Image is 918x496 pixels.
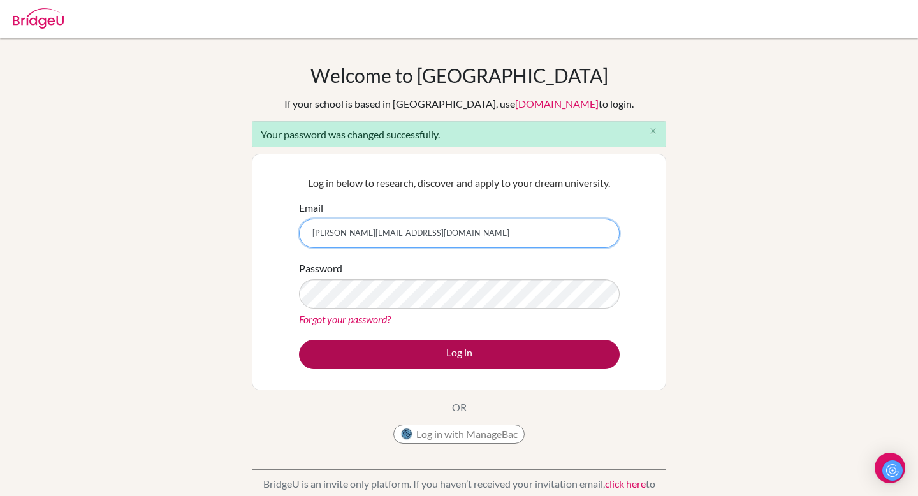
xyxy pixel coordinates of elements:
[452,400,467,415] p: OR
[299,175,620,191] p: Log in below to research, discover and apply to your dream university.
[13,8,64,29] img: Bridge-U
[299,313,391,325] a: Forgot your password?
[284,96,634,112] div: If your school is based in [GEOGRAPHIC_DATA], use to login.
[605,478,646,490] a: click here
[640,122,666,141] button: Close
[299,340,620,369] button: Log in
[393,425,525,444] button: Log in with ManageBac
[515,98,599,110] a: [DOMAIN_NAME]
[875,453,905,483] div: Open Intercom Messenger
[252,121,666,147] div: Your password was changed successfully.
[648,126,658,136] i: close
[310,64,608,87] h1: Welcome to [GEOGRAPHIC_DATA]
[299,261,342,276] label: Password
[299,200,323,215] label: Email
